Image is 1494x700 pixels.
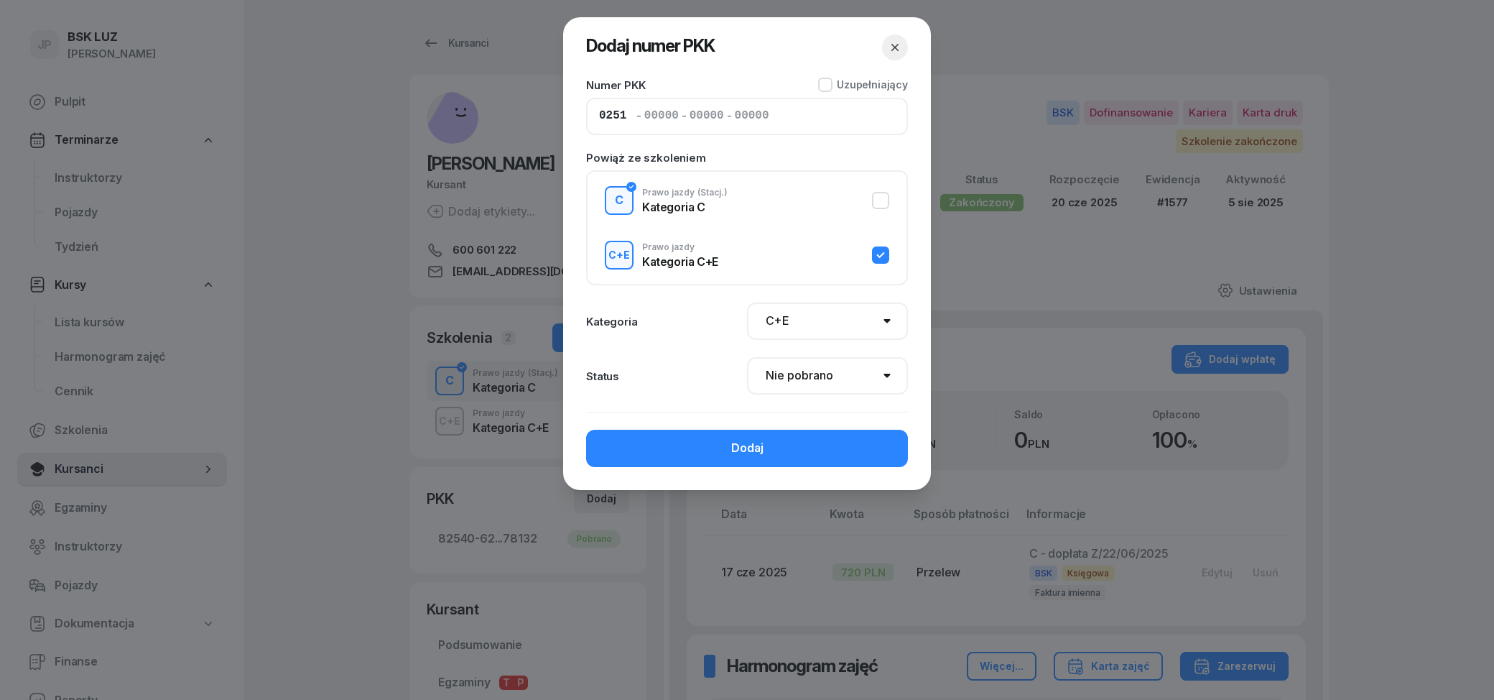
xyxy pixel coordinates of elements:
[697,188,728,197] span: (Stacj.)
[642,256,718,267] div: Kategoria C+E
[605,186,889,215] button: CPrawo jazdy(Stacj.)Kategoria C
[735,107,769,126] input: 00000
[644,107,679,126] input: 00000
[586,34,715,60] h2: Dodaj numer PKK
[605,241,889,270] button: C+EPrawo jazdyKategoria C+E
[586,430,908,467] button: Dodaj
[642,188,728,197] div: Prawo jazdy
[837,78,908,91] span: Uzupełniający
[682,107,687,126] span: -
[599,107,634,126] input: 00000
[690,107,724,126] input: 00000
[731,439,764,458] div: Dodaj
[642,201,728,213] div: Kategoria C
[605,241,634,270] button: C+E
[605,186,634,215] button: C
[636,107,641,126] span: -
[727,107,732,126] span: -
[603,246,636,264] div: C+E
[609,188,629,213] div: C
[642,243,718,252] div: Prawo jazdy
